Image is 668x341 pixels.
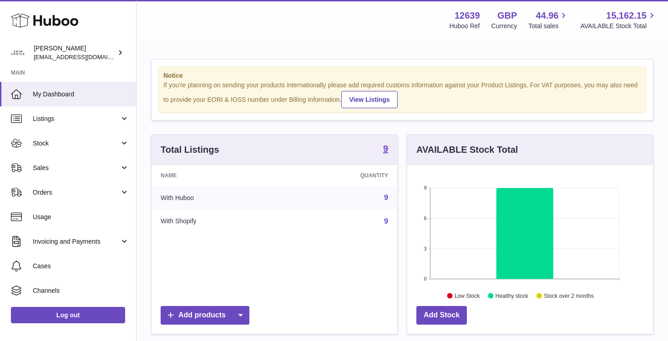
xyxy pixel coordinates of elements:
[161,306,249,325] a: Add products
[33,115,120,123] span: Listings
[606,10,647,22] span: 15,162.15
[536,10,558,22] span: 44.96
[416,306,467,325] a: Add Stock
[455,292,480,299] text: Low Stock
[152,210,284,233] td: With Shopify
[33,237,120,246] span: Invoicing and Payments
[33,262,129,271] span: Cases
[34,53,134,60] span: [EMAIL_ADDRESS][DOMAIN_NAME]
[450,22,480,30] div: Huboo Ref
[455,10,480,22] strong: 12639
[163,71,641,80] strong: Notice
[416,144,518,156] h3: AVAILABLE Stock Total
[496,292,529,299] text: Healthy stock
[163,81,641,108] div: If you're planning on sending your products internationally please add required customs informati...
[33,213,129,221] span: Usage
[580,22,657,30] span: AVAILABLE Stock Total
[580,10,657,30] a: 15,162.15 AVAILABLE Stock Total
[424,185,426,191] text: 9
[341,91,397,108] a: View Listings
[33,286,129,295] span: Channels
[497,10,517,22] strong: GBP
[33,188,120,197] span: Orders
[152,186,284,210] td: With Huboo
[33,90,129,99] span: My Dashboard
[152,165,284,186] th: Name
[491,22,517,30] div: Currency
[33,164,120,172] span: Sales
[424,216,426,221] text: 6
[544,292,593,299] text: Stock over 2 months
[34,44,116,61] div: [PERSON_NAME]
[528,10,569,30] a: 44.96 Total sales
[384,194,388,201] a: 9
[383,144,388,153] strong: 9
[11,46,25,60] img: admin@skinchoice.com
[161,144,219,156] h3: Total Listings
[383,144,388,155] a: 9
[11,307,125,323] a: Log out
[33,139,120,148] span: Stock
[528,22,569,30] span: Total sales
[284,165,397,186] th: Quantity
[384,217,388,225] a: 9
[424,276,426,281] text: 0
[424,246,426,251] text: 3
